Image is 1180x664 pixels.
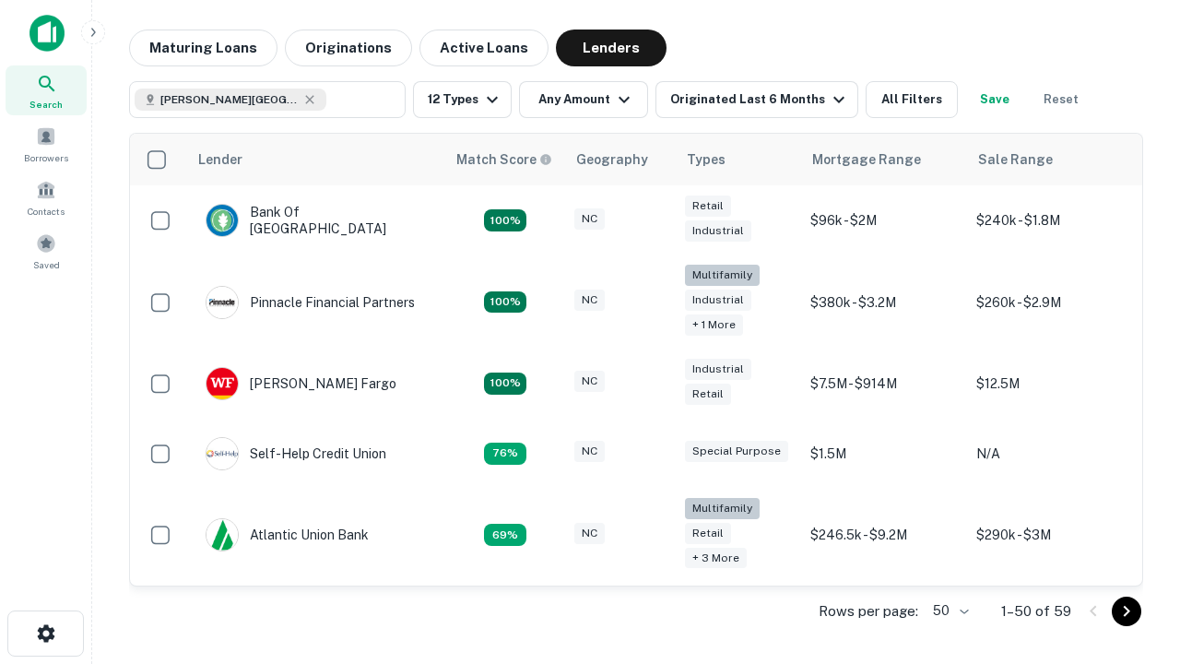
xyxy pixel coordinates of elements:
[819,600,918,622] p: Rows per page:
[685,441,788,462] div: Special Purpose
[967,134,1133,185] th: Sale Range
[285,30,412,66] button: Originations
[685,548,747,569] div: + 3 more
[685,220,751,242] div: Industrial
[978,148,1053,171] div: Sale Range
[206,368,238,399] img: picture
[206,519,238,551] img: picture
[574,371,605,392] div: NC
[519,81,648,118] button: Any Amount
[685,290,751,311] div: Industrial
[685,196,731,217] div: Retail
[6,172,87,222] a: Contacts
[967,419,1133,489] td: N/A
[576,148,648,171] div: Geography
[413,81,512,118] button: 12 Types
[1032,81,1091,118] button: Reset
[456,149,552,170] div: Capitalize uses an advanced AI algorithm to match your search with the best lender. The match sco...
[484,443,526,465] div: Matching Properties: 11, hasApolloMatch: undefined
[456,149,549,170] h6: Match Score
[6,226,87,276] a: Saved
[967,255,1133,349] td: $260k - $2.9M
[685,498,760,519] div: Multifamily
[801,489,967,582] td: $246.5k - $9.2M
[670,89,850,111] div: Originated Last 6 Months
[484,291,526,314] div: Matching Properties: 26, hasApolloMatch: undefined
[206,437,386,470] div: Self-help Credit Union
[33,257,60,272] span: Saved
[685,359,751,380] div: Industrial
[685,314,743,336] div: + 1 more
[574,290,605,311] div: NC
[206,367,396,400] div: [PERSON_NAME] Fargo
[685,384,731,405] div: Retail
[29,15,65,52] img: capitalize-icon.png
[967,185,1133,255] td: $240k - $1.8M
[206,205,238,236] img: picture
[484,524,526,546] div: Matching Properties: 10, hasApolloMatch: undefined
[866,81,958,118] button: All Filters
[801,185,967,255] td: $96k - $2M
[160,91,299,108] span: [PERSON_NAME][GEOGRAPHIC_DATA], [GEOGRAPHIC_DATA]
[926,598,972,624] div: 50
[29,97,63,112] span: Search
[965,81,1024,118] button: Save your search to get updates of matches that match your search criteria.
[967,349,1133,419] td: $12.5M
[419,30,549,66] button: Active Loans
[574,523,605,544] div: NC
[801,419,967,489] td: $1.5M
[24,150,68,165] span: Borrowers
[655,81,858,118] button: Originated Last 6 Months
[206,438,238,469] img: picture
[1088,457,1180,546] iframe: Chat Widget
[801,349,967,419] td: $7.5M - $914M
[565,134,676,185] th: Geography
[685,523,731,544] div: Retail
[206,204,427,237] div: Bank Of [GEOGRAPHIC_DATA]
[812,148,921,171] div: Mortgage Range
[801,255,967,349] td: $380k - $3.2M
[556,30,667,66] button: Lenders
[129,30,277,66] button: Maturing Loans
[676,134,801,185] th: Types
[187,134,445,185] th: Lender
[206,287,238,318] img: picture
[6,119,87,169] a: Borrowers
[1112,597,1141,626] button: Go to next page
[1001,600,1071,622] p: 1–50 of 59
[574,441,605,462] div: NC
[574,208,605,230] div: NC
[198,148,242,171] div: Lender
[685,265,760,286] div: Multifamily
[445,134,565,185] th: Capitalize uses an advanced AI algorithm to match your search with the best lender. The match sco...
[967,489,1133,582] td: $290k - $3M
[687,148,726,171] div: Types
[484,373,526,395] div: Matching Properties: 15, hasApolloMatch: undefined
[28,204,65,219] span: Contacts
[801,134,967,185] th: Mortgage Range
[206,518,369,551] div: Atlantic Union Bank
[484,209,526,231] div: Matching Properties: 15, hasApolloMatch: undefined
[206,286,415,319] div: Pinnacle Financial Partners
[6,65,87,115] a: Search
